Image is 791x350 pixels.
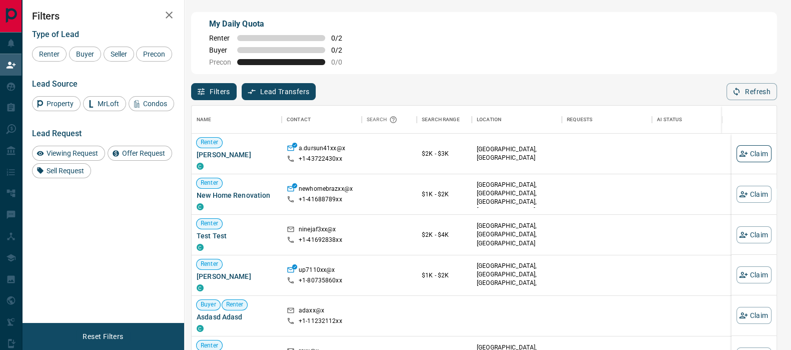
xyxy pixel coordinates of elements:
[299,185,353,195] p: newhomebrazxx@x
[299,306,324,317] p: adaxx@x
[242,83,316,100] button: Lead Transfers
[43,167,88,175] span: Sell Request
[209,46,231,54] span: Buyer
[43,149,102,157] span: Viewing Request
[299,144,345,155] p: a.dursun41xx@x
[197,341,222,350] span: Renter
[83,96,126,111] div: MrLoft
[191,83,237,100] button: Filters
[331,58,353,66] span: 0 / 0
[197,260,222,268] span: Renter
[209,58,231,66] span: Precon
[108,146,172,161] div: Offer Request
[197,312,277,322] span: Asdasd Adasd
[299,155,342,163] p: +1- 43722430xx
[736,226,771,243] button: Claim
[422,106,460,134] div: Search Range
[197,150,277,160] span: [PERSON_NAME]
[209,34,231,42] span: Renter
[477,106,501,134] div: Location
[32,47,67,62] div: Renter
[652,106,762,134] div: AI Status
[136,47,172,62] div: Precon
[32,163,91,178] div: Sell Request
[299,225,336,236] p: ninejaf3xx@x
[331,34,353,42] span: 0 / 2
[43,100,77,108] span: Property
[472,106,562,134] div: Location
[657,106,682,134] div: AI Status
[197,138,222,147] span: Renter
[197,179,222,187] span: Renter
[107,50,131,58] span: Seller
[422,190,467,199] p: $1K - $2K
[726,83,777,100] button: Refresh
[197,190,277,200] span: New Home Renovation
[197,271,277,281] span: [PERSON_NAME]
[32,79,78,89] span: Lead Source
[197,163,204,170] div: condos.ca
[140,50,169,58] span: Precon
[736,266,771,283] button: Claim
[282,106,362,134] div: Contact
[299,195,342,204] p: +1- 41688789xx
[477,181,557,224] p: [GEOGRAPHIC_DATA], [GEOGRAPHIC_DATA], [GEOGRAPHIC_DATA], [GEOGRAPHIC_DATA] | [GEOGRAPHIC_DATA]
[32,30,79,39] span: Type of Lead
[422,271,467,280] p: $1K - $2K
[73,50,98,58] span: Buyer
[736,145,771,162] button: Claim
[562,106,652,134] div: Requests
[129,96,174,111] div: Condos
[299,276,342,285] p: +1- 80735860xx
[32,129,82,138] span: Lead Request
[367,106,400,134] div: Search
[94,100,123,108] span: MrLoft
[197,325,204,332] div: condos.ca
[192,106,282,134] div: Name
[422,149,467,158] p: $2K - $3K
[477,145,557,162] p: [GEOGRAPHIC_DATA], [GEOGRAPHIC_DATA]
[417,106,472,134] div: Search Range
[422,230,467,239] p: $2K - $4K
[209,18,353,30] p: My Daily Quota
[299,266,335,276] p: up7110xx@x
[76,328,130,345] button: Reset Filters
[69,47,101,62] div: Buyer
[119,149,169,157] span: Offer Request
[736,307,771,324] button: Claim
[32,146,105,161] div: Viewing Request
[197,231,277,241] span: Test Test
[477,262,557,305] p: [GEOGRAPHIC_DATA], [GEOGRAPHIC_DATA], [GEOGRAPHIC_DATA], [GEOGRAPHIC_DATA] | [GEOGRAPHIC_DATA]
[299,236,342,244] p: +1- 41692838xx
[104,47,134,62] div: Seller
[197,284,204,291] div: condos.ca
[477,222,557,247] p: [GEOGRAPHIC_DATA], [GEOGRAPHIC_DATA], [GEOGRAPHIC_DATA]
[32,10,174,22] h2: Filters
[197,106,212,134] div: Name
[140,100,171,108] span: Condos
[331,46,353,54] span: 0 / 2
[567,106,592,134] div: Requests
[32,96,81,111] div: Property
[36,50,63,58] span: Renter
[197,300,220,309] span: Buyer
[299,317,342,325] p: +1- 11232112xx
[197,203,204,210] div: condos.ca
[222,300,248,309] span: Renter
[197,244,204,251] div: condos.ca
[197,219,222,228] span: Renter
[287,106,311,134] div: Contact
[736,186,771,203] button: Claim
